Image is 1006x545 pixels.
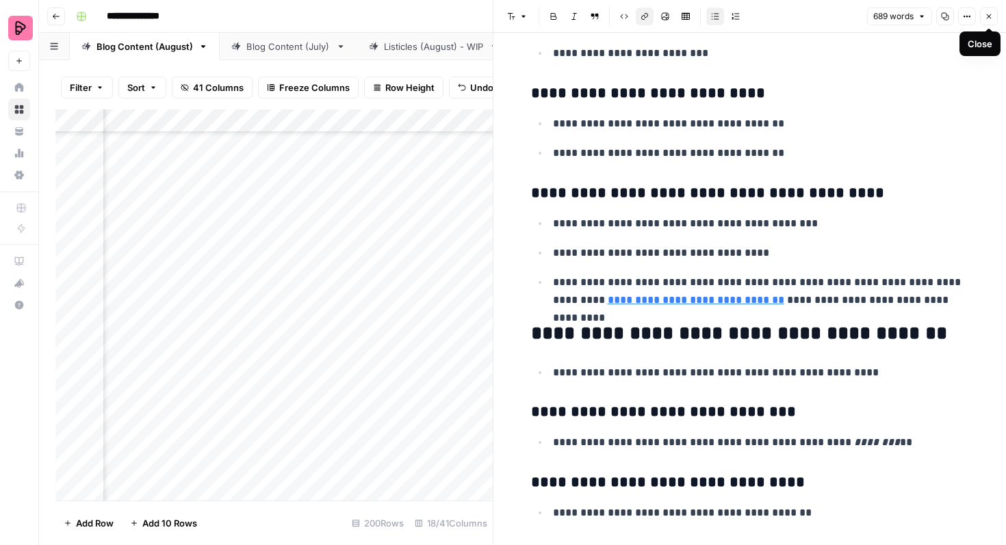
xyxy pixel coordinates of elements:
div: 18/41 Columns [409,512,493,534]
button: Workspace: Preply [8,11,30,45]
span: Filter [70,81,92,94]
button: Freeze Columns [258,77,359,98]
button: Undo [449,77,502,98]
button: Add 10 Rows [122,512,205,534]
span: 689 words [873,10,914,23]
button: Row Height [364,77,443,98]
div: Listicles (August) - WIP [384,40,484,53]
button: Filter [61,77,113,98]
a: Browse [8,98,30,120]
a: Usage [8,142,30,164]
a: AirOps Academy [8,250,30,272]
a: Your Data [8,120,30,142]
a: Blog Content (August) [70,33,220,60]
a: Home [8,77,30,98]
span: 41 Columns [193,81,244,94]
a: Blog Content (July) [220,33,357,60]
button: Add Row [55,512,122,534]
div: Close [968,37,992,51]
button: Sort [118,77,166,98]
a: Settings [8,164,30,186]
span: Undo [470,81,493,94]
span: Add 10 Rows [142,516,197,530]
a: Listicles (August) - WIP [357,33,511,60]
div: What's new? [9,273,29,293]
span: Add Row [76,516,114,530]
button: 41 Columns [172,77,253,98]
span: Freeze Columns [279,81,350,94]
div: Blog Content (July) [246,40,331,53]
span: Row Height [385,81,435,94]
button: What's new? [8,272,30,294]
img: Preply Logo [8,16,33,40]
span: Sort [127,81,145,94]
div: 200 Rows [346,512,409,534]
div: Blog Content (August) [96,40,193,53]
button: 689 words [867,8,932,25]
button: Help + Support [8,294,30,316]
